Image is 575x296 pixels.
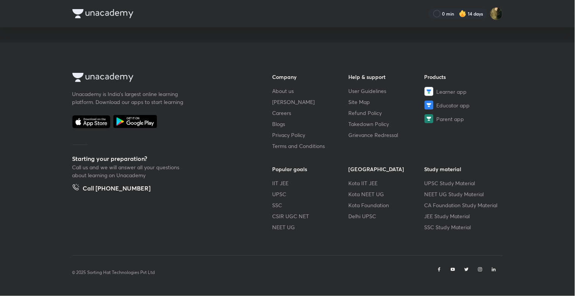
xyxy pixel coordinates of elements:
[273,87,349,95] a: About us
[348,98,425,106] a: Site Map
[72,184,151,194] a: Call [PHONE_NUMBER]
[72,269,155,276] p: © 2025 Sorting Hat Technologies Pvt Ltd
[437,88,467,96] span: Learner app
[348,165,425,173] h6: [GEOGRAPHIC_DATA]
[273,179,349,187] a: IIT JEE
[425,87,434,96] img: Learner app
[425,101,434,110] img: Educator app
[348,179,425,187] a: Kota IIT JEE
[273,223,349,231] a: NEET UG
[72,9,133,18] img: Company Logo
[437,115,464,123] span: Parent app
[348,109,425,117] a: Refund Policy
[273,98,349,106] a: [PERSON_NAME]
[348,201,425,209] a: Kota Foundation
[459,10,467,17] img: streak
[72,73,248,84] a: Company Logo
[425,87,501,96] a: Learner app
[425,165,501,173] h6: Study material
[273,131,349,139] a: Privacy Policy
[425,201,501,209] a: CA Foundation Study Material
[273,165,349,173] h6: Popular goals
[425,114,501,123] a: Parent app
[273,109,349,117] a: Careers
[348,212,425,220] a: Delhi UPSC
[72,73,133,82] img: Company Logo
[273,109,291,117] span: Careers
[273,120,349,128] a: Blogs
[72,154,248,163] h5: Starting your preparation?
[425,212,501,220] a: JEE Study Material
[425,190,501,198] a: NEET UG Study Material
[425,179,501,187] a: UPSC Study Material
[425,114,434,123] img: Parent app
[72,163,186,179] p: Call us and we will answer all your questions about learning on Unacademy
[348,120,425,128] a: Takedown Policy
[273,73,349,81] h6: Company
[273,142,349,150] a: Terms and Conditions
[273,201,349,209] a: SSC
[72,90,186,106] p: Unacademy is India’s largest online learning platform. Download our apps to start learning
[425,73,501,81] h6: Products
[348,190,425,198] a: Kota NEET UG
[425,101,501,110] a: Educator app
[425,223,501,231] a: SSC Study Material
[273,190,349,198] a: UPSC
[348,131,425,139] a: Grievance Redressal
[348,87,425,95] a: User Guidelines
[490,7,503,20] img: Ruhi Chi
[348,73,425,81] h6: Help & support
[273,212,349,220] a: CSIR UGC NET
[437,101,470,109] span: Educator app
[83,184,151,194] h5: Call [PHONE_NUMBER]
